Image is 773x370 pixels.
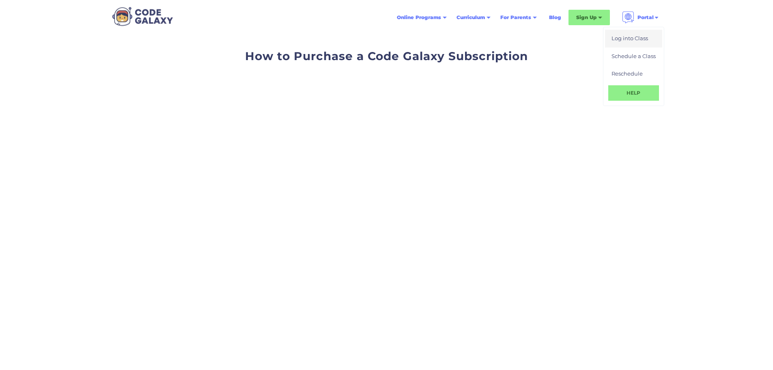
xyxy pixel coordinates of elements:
div: For Parents [495,10,542,25]
a: Log into Class [605,30,662,48]
a: HELP [608,85,659,101]
a: Blog [544,10,566,25]
div: Online Programs [397,13,441,22]
div: Schedule a Class [612,52,656,61]
div: For Parents [500,13,531,22]
nav: Portal [603,27,664,106]
div: Log into Class [612,35,648,43]
div: Curriculum [452,10,495,25]
div: Sign Up [568,10,610,25]
span: How to Purchase a Code Galaxy Subscription [245,49,528,63]
div: Online Programs [392,10,452,25]
div: Sign Up [576,13,596,22]
div: Reschedule [612,70,643,78]
div: Portal [637,13,654,22]
div: Portal [617,8,664,27]
iframe: How to Purchase a Code Galaxy Subscription [237,100,536,268]
div: Curriculum [456,13,485,22]
a: Schedule a Class [605,48,662,65]
a: Reschedule [605,65,662,83]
